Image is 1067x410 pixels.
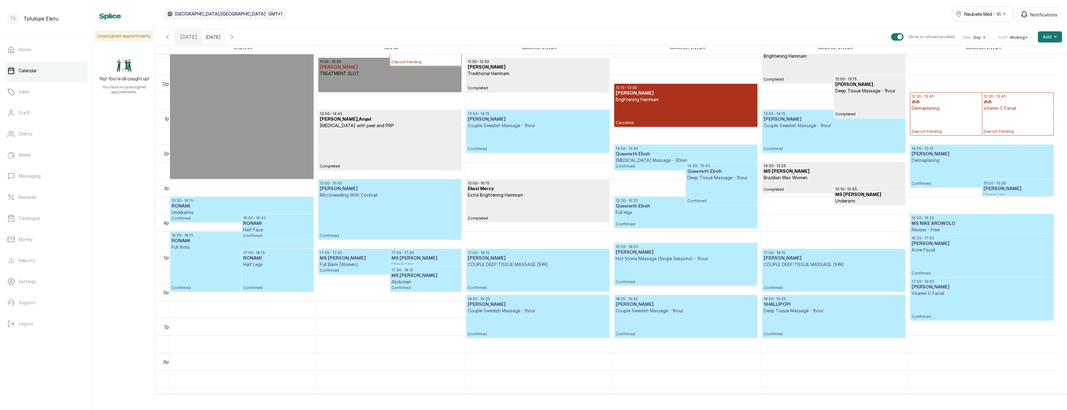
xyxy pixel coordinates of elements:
a: Catalogue [5,210,88,227]
p: Confirmed [764,268,904,290]
a: Money [5,231,88,248]
span: [PERSON_NAME] [965,46,1002,54]
h3: MS [PERSON_NAME] [391,273,460,279]
p: Deposit Pending [984,111,1052,134]
p: Confirmed [912,163,1052,186]
p: COUPLE DEEP TISSUE MASSAGE [1HR] [764,261,904,268]
h3: [PERSON_NAME] [835,82,904,88]
p: TREATMENT SLOT [320,70,460,77]
p: Upper Lips [984,192,1052,198]
h3: [PERSON_NAME] [468,301,608,308]
h3: [PERSON_NAME] [984,186,1052,192]
h3: [PERSON_NAME] [616,301,756,308]
p: Staff [19,110,30,116]
p: Dermaplaning [912,105,1052,111]
p: Support [19,300,36,306]
p: 14:30 - 15:45 [687,163,756,168]
p: Confirmed [172,250,312,290]
h3: SHALLIPOPI [764,301,904,308]
h3: [PERSON_NAME] [912,151,1052,157]
p: Brightening Hammam [764,53,904,59]
p: Deep Tissue Massage - 1hour [764,308,904,314]
div: [DATE] [175,30,202,44]
p: 17:30 - 18:15 [391,268,460,273]
p: Settings [19,279,36,285]
p: Review - Free [912,227,1052,233]
p: Confirmed [320,198,460,238]
p: 12:15 - 13:30 [616,85,756,90]
p: Couple Swedish Massage - 1hour [468,308,608,314]
span: View [962,35,971,40]
p: Completed [764,181,904,192]
h3: MS [PERSON_NAME] [320,255,460,261]
p: Reports [19,257,35,264]
p: Deep Tissue Massage - 1hour [687,175,756,181]
p: Confirmed [320,268,460,273]
p: Cancelled [616,103,756,125]
p: 17:00 - 17:30 [391,250,460,255]
p: Home [19,47,30,53]
p: Logout [19,321,33,327]
div: 12pm [161,81,174,87]
p: 16:50 - 18:05 [616,244,756,249]
p: 14:00 - 14:45 [616,146,756,151]
h3: [PERSON_NAME] [468,255,608,261]
div: 9pm [162,393,174,400]
p: Couple Swedish Massage - 1hour [616,308,756,314]
p: Couple Swedish Massage - 1hour [468,123,608,129]
h3: RONAMI [243,221,312,227]
p: 14:00 - 15:15 [912,146,1052,151]
p: [MEDICAL_DATA] with peel and PRP [320,123,460,129]
p: 15:30 - 16:25 [616,198,756,203]
span: Notifications [1030,11,1057,18]
p: 11:30 - 12:30 [320,59,460,64]
h3: [PERSON_NAME] [468,116,608,123]
span: Staff [998,35,1007,40]
p: Completed [835,94,904,117]
p: [GEOGRAPHIC_DATA]/[GEOGRAPHIC_DATA] [175,11,266,17]
p: Tolulope Eletu [24,15,58,22]
a: Home [5,41,88,58]
p: Hot Stone Massage (Single Sessions) - 1hour [616,256,756,262]
p: Confirmed [912,253,1052,276]
p: Half Legs [243,261,312,268]
div: 4pm [162,220,174,226]
p: Confirmed [468,314,608,336]
span: [DATE] [180,33,197,41]
p: 17:00 - 18:15 [243,250,312,255]
p: 17:50 - 19:05 [912,279,1052,284]
a: Rewards [5,189,88,206]
p: Rewards [19,194,36,200]
p: 15:00 - 16:45 [320,181,460,186]
a: Clients [5,125,88,143]
p: Acne Facial [912,247,1052,253]
p: 13:00 - 14:15 [764,111,904,116]
a: Settings [5,273,88,290]
h3: [PERSON_NAME] [616,249,756,256]
p: Extra Brightening Hammam [468,192,608,198]
h3: [PERSON_NAME] [764,255,904,261]
p: Messaging [19,173,41,179]
p: 15:30 - 16:15 [172,198,312,203]
p: COUPLE DEEP TISSUE MASSAGE [1HR] [468,261,608,268]
span: CHINAZA [232,46,254,54]
p: Brightening Hammam [616,96,756,103]
span: [PERSON_NAME] [520,46,558,54]
p: Brazilian Wax Women [764,175,904,181]
h3: Queeneth Ebah [616,203,756,209]
p: 18:20 - 19:35 [764,296,904,301]
p: Confirmed [912,296,1052,319]
p: 18:20 - 19:35 [468,296,608,301]
h3: [PERSON_NAME] [320,186,460,192]
h3: [PERSON_NAME] [320,64,460,70]
p: 17:00 - 18:15 [468,250,608,255]
p: 15:00 - 16:15 [468,181,608,186]
div: 8pm [162,359,174,365]
p: [MEDICAL_DATA] Massage - 30min [616,157,756,163]
p: 13:00 - 14:45 [320,111,460,116]
h3: RONAMI [172,203,312,209]
p: Completed [468,77,608,91]
h3: RONAMI [243,255,312,261]
p: 18:20 - 19:35 [616,296,756,301]
h3: RONAMI [172,238,312,244]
